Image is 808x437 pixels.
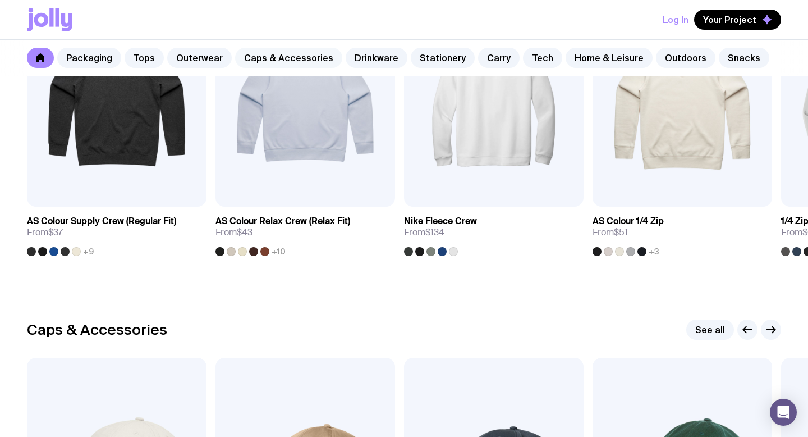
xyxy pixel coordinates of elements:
[663,10,688,30] button: Log In
[593,207,772,256] a: AS Colour 1/4 ZipFrom$51+3
[656,48,715,68] a: Outdoors
[411,48,475,68] a: Stationery
[215,227,252,238] span: From
[272,247,286,256] span: +10
[57,48,121,68] a: Packaging
[478,48,520,68] a: Carry
[215,207,395,256] a: AS Colour Relax Crew (Relax Fit)From$43+10
[404,207,584,256] a: Nike Fleece CrewFrom$134
[215,216,350,227] h3: AS Colour Relax Crew (Relax Fit)
[523,48,562,68] a: Tech
[649,247,659,256] span: +3
[27,207,206,256] a: AS Colour Supply Crew (Regular Fit)From$37+9
[167,48,232,68] a: Outerwear
[125,48,164,68] a: Tops
[27,216,176,227] h3: AS Colour Supply Crew (Regular Fit)
[614,226,628,238] span: $51
[593,227,628,238] span: From
[48,226,63,238] span: $37
[686,320,734,340] a: See all
[237,226,252,238] span: $43
[27,227,63,238] span: From
[83,247,94,256] span: +9
[703,14,756,25] span: Your Project
[719,48,769,68] a: Snacks
[694,10,781,30] button: Your Project
[425,226,444,238] span: $134
[770,399,797,426] div: Open Intercom Messenger
[346,48,407,68] a: Drinkware
[404,216,477,227] h3: Nike Fleece Crew
[566,48,653,68] a: Home & Leisure
[404,227,444,238] span: From
[235,48,342,68] a: Caps & Accessories
[593,216,664,227] h3: AS Colour 1/4 Zip
[27,321,167,338] h2: Caps & Accessories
